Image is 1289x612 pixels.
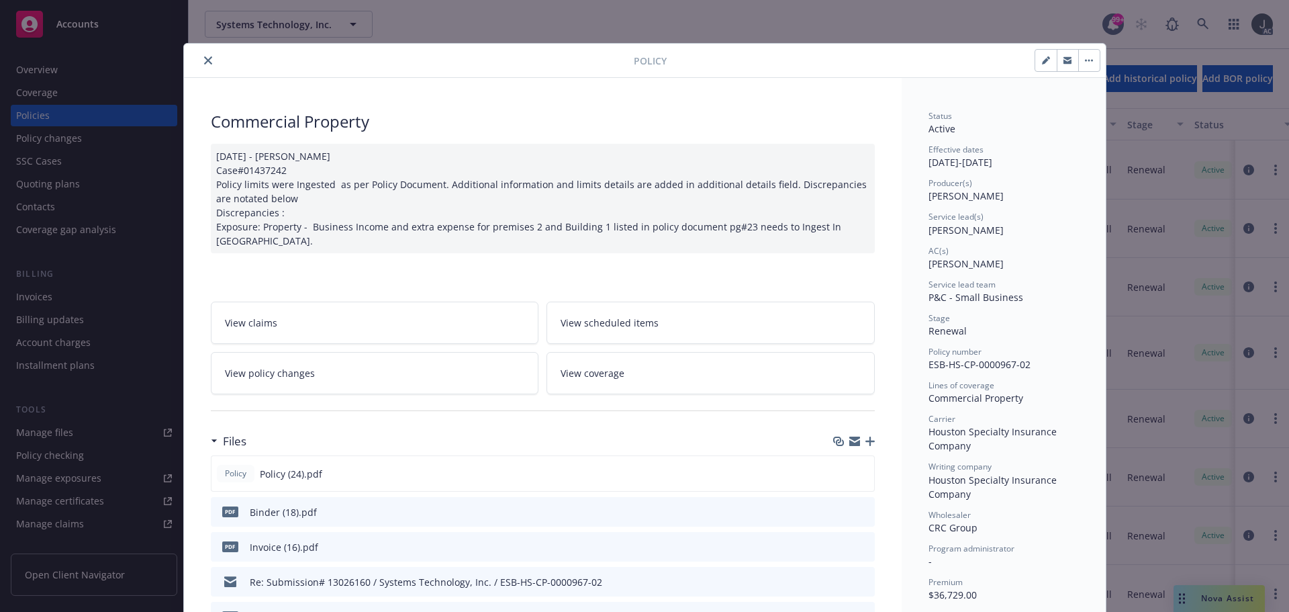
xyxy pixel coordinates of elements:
span: [PERSON_NAME] [928,224,1004,236]
div: Commercial Property [211,110,875,133]
span: [PERSON_NAME] [928,257,1004,270]
span: - [928,555,932,568]
span: View scheduled items [561,316,659,330]
span: Active [928,122,955,135]
a: View coverage [546,352,875,394]
span: Producer(s) [928,177,972,189]
span: Policy [222,468,249,480]
span: View claims [225,316,277,330]
div: Re: Submission# 13026160 / Systems Technology, Inc. / ESB-HS-CP-0000967-02 [250,575,602,589]
span: pdf [222,507,238,517]
span: Renewal [928,324,967,337]
span: View coverage [561,366,624,380]
button: preview file [857,575,869,589]
span: Policy [634,54,667,68]
span: AC(s) [928,245,949,257]
div: Commercial Property [928,391,1079,405]
span: Premium [928,576,963,588]
span: Stage [928,312,950,324]
span: View policy changes [225,366,315,380]
a: View scheduled items [546,302,875,344]
button: preview file [857,467,869,481]
button: download file [836,505,847,519]
span: CRC Group [928,521,977,534]
button: download file [836,575,847,589]
span: ESB-HS-CP-0000967-02 [928,358,1031,371]
span: Status [928,110,952,122]
span: Houston Specialty Insurance Company [928,425,1059,452]
div: Files [211,433,246,450]
span: Lines of coverage [928,380,994,391]
span: [PERSON_NAME] [928,189,1004,202]
span: Service lead(s) [928,211,984,222]
span: Policy number [928,346,982,357]
span: Service lead team [928,279,996,290]
span: Program administrator [928,543,1014,554]
a: View claims [211,302,539,344]
span: $36,729.00 [928,588,977,601]
div: Binder (18).pdf [250,505,317,519]
a: View policy changes [211,352,539,394]
h3: Files [223,433,246,450]
button: download file [836,540,847,554]
span: Writing company [928,461,992,472]
span: pdf [222,541,238,552]
button: preview file [857,540,869,554]
button: download file [835,467,846,481]
span: Wholesaler [928,509,971,521]
button: close [200,52,216,69]
div: [DATE] - [PERSON_NAME] Case#01437242 Policy limits were Ingested as per Policy Document. Addition... [211,144,875,253]
div: [DATE] - [DATE] [928,144,1079,169]
span: P&C - Small Business [928,291,1023,304]
span: Houston Specialty Insurance Company [928,474,1059,500]
button: preview file [857,505,869,519]
span: Policy (24).pdf [260,467,322,481]
span: Carrier [928,413,955,425]
span: Effective dates [928,144,984,155]
div: Invoice (16).pdf [250,540,318,554]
